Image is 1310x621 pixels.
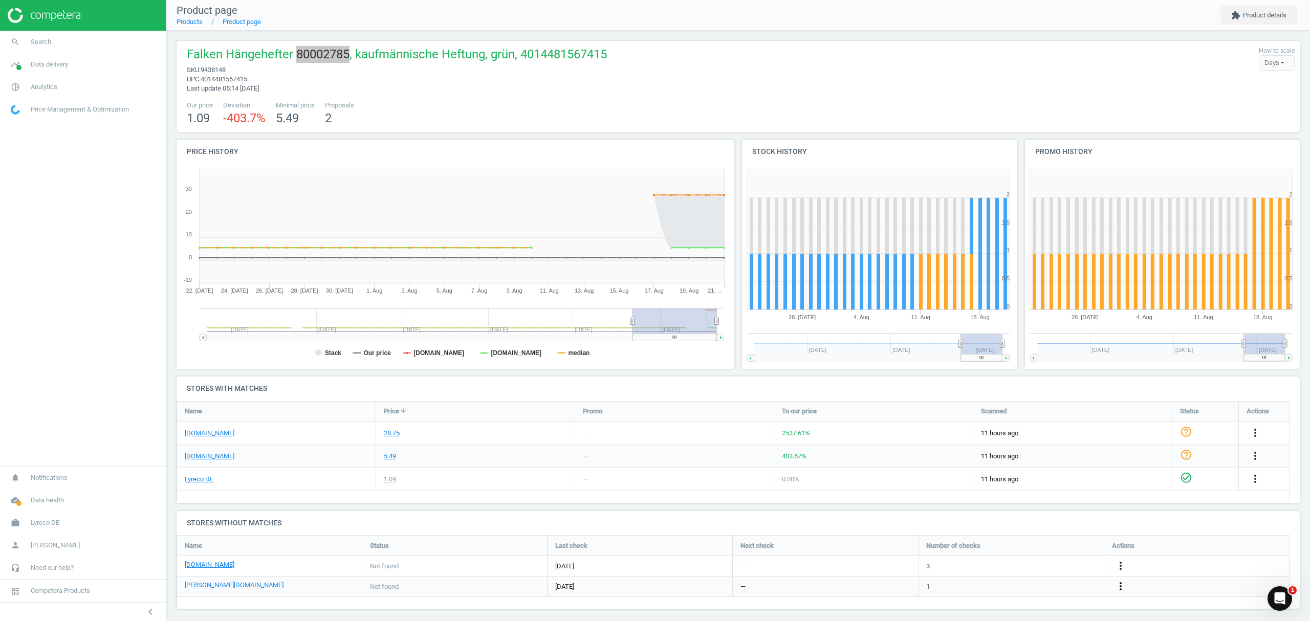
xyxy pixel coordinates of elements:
text: 1.5 [1284,219,1292,226]
span: 11 hours ago [981,475,1164,484]
img: wGWNvw8QSZomAAAAABJRU5ErkJggg== [11,105,20,115]
span: Next check [740,541,774,550]
span: — [740,582,746,591]
span: 0.00 % [782,475,799,483]
tspan: 4. Aug [1136,314,1152,320]
div: 5.49 [384,452,396,461]
tspan: [DOMAIN_NAME] [413,349,464,357]
i: headset_mic [6,558,25,578]
button: more_vert [1249,450,1261,463]
tspan: 21. … [708,287,723,294]
span: Scanned [981,407,1007,416]
a: Lyreco DE [185,475,213,484]
h4: Price history [177,140,734,164]
i: notifications [6,468,25,487]
i: cloud_done [6,491,25,510]
div: — [583,452,588,461]
div: Days [1259,55,1295,71]
i: timeline [6,55,25,74]
text: 1 [1007,247,1010,253]
span: 2537.61 % [782,429,810,437]
tspan: 11. Aug [540,287,559,294]
span: Name [185,541,202,550]
span: Last check [555,541,587,550]
span: 11 hours ago [981,429,1164,438]
span: -403.7 % [223,111,266,125]
span: 9438148 [201,66,226,74]
span: Data delivery [31,60,68,69]
label: How to scale [1259,47,1295,55]
span: [PERSON_NAME] [31,541,80,550]
span: Need our help? [31,563,74,572]
span: 3 [926,562,930,571]
a: [DOMAIN_NAME] [185,452,234,461]
span: 4014481567415 [201,75,247,83]
text: 30 [186,186,192,192]
i: chevron_left [144,606,157,618]
h4: Stores with matches [177,376,1300,401]
span: Data health [31,496,64,505]
i: search [6,32,25,52]
div: — [583,429,588,438]
span: Search [31,37,51,47]
i: more_vert [1249,427,1261,439]
tspan: 9. Aug [506,287,522,294]
span: upc : [187,75,201,83]
text: 2 [1289,191,1292,197]
text: 0 [189,254,192,260]
i: help_outline [1180,426,1192,438]
span: — [740,562,746,571]
text: 10 [186,231,192,237]
tspan: 22. [DATE] [186,287,213,294]
span: Lyreco DE [31,518,59,527]
span: Not found [370,582,399,591]
tspan: 28. [DATE] [291,287,318,294]
i: more_vert [1115,580,1127,592]
span: sku : [187,66,201,74]
tspan: 7. Aug [471,287,487,294]
tspan: 13. Aug [575,287,594,294]
text: 2 [1007,191,1010,197]
span: Number of checks [926,541,980,550]
iframe: Intercom live chat [1268,586,1292,611]
span: Proposals [325,101,354,110]
h4: Stock history [742,140,1017,164]
span: Last update 05:14 [DATE] [187,84,259,92]
i: arrow_downward [399,406,407,414]
span: 11 hours ago [981,452,1164,461]
div: — [583,475,588,484]
text: 0.5 [1284,275,1292,281]
button: more_vert [1115,560,1127,573]
span: Status [370,541,389,550]
span: Minimal price [276,101,315,110]
i: more_vert [1249,450,1261,462]
span: Promo [583,407,602,416]
span: Price [384,407,399,416]
span: Name [185,407,202,416]
i: work [6,513,25,533]
h4: Stores without matches [177,511,1300,535]
span: 1.09 [187,111,210,125]
tspan: 11. Aug [1194,314,1213,320]
h4: Promo history [1025,140,1300,164]
div: 1.09 [384,475,396,484]
tspan: 28. [DATE] [1072,314,1099,320]
i: person [6,536,25,555]
span: Not found [370,562,399,571]
tspan: 15. Aug [609,287,628,294]
span: Our price [187,101,213,110]
span: Analytics [31,82,57,92]
tspan: 28. [DATE] [789,314,816,320]
span: 2 [325,111,332,125]
button: more_vert [1115,580,1127,593]
text: 0 [1289,303,1292,309]
span: Status [1180,407,1199,416]
i: more_vert [1115,560,1127,572]
span: Price Management & Optimization [31,105,129,114]
span: 403.67 % [782,452,806,460]
span: Competera Products [31,586,90,595]
a: Product page [223,18,261,26]
a: [DOMAIN_NAME] [185,429,234,438]
button: chevron_left [138,605,163,618]
span: 5.49 [276,111,299,125]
